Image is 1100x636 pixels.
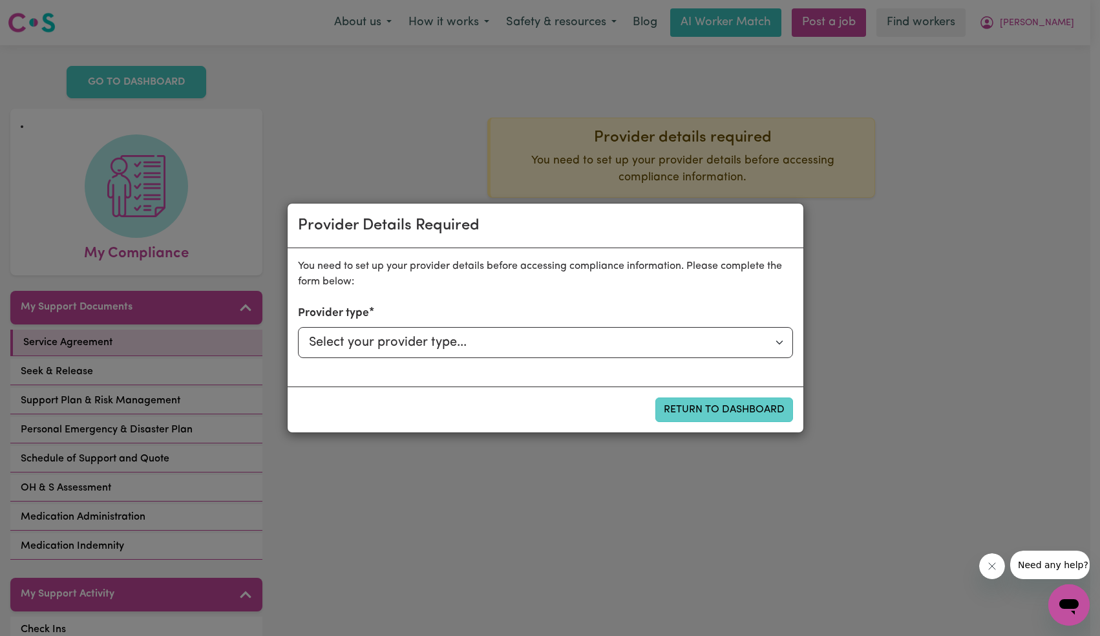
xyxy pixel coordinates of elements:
[1010,551,1090,579] iframe: Message from company
[298,259,793,290] p: You need to set up your provider details before accessing compliance information. Please complete...
[1048,584,1090,626] iframe: Button to launch messaging window
[298,214,480,237] div: Provider Details Required
[298,305,369,322] label: Provider type
[979,553,1005,579] iframe: Close message
[655,397,793,422] button: Return to Dashboard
